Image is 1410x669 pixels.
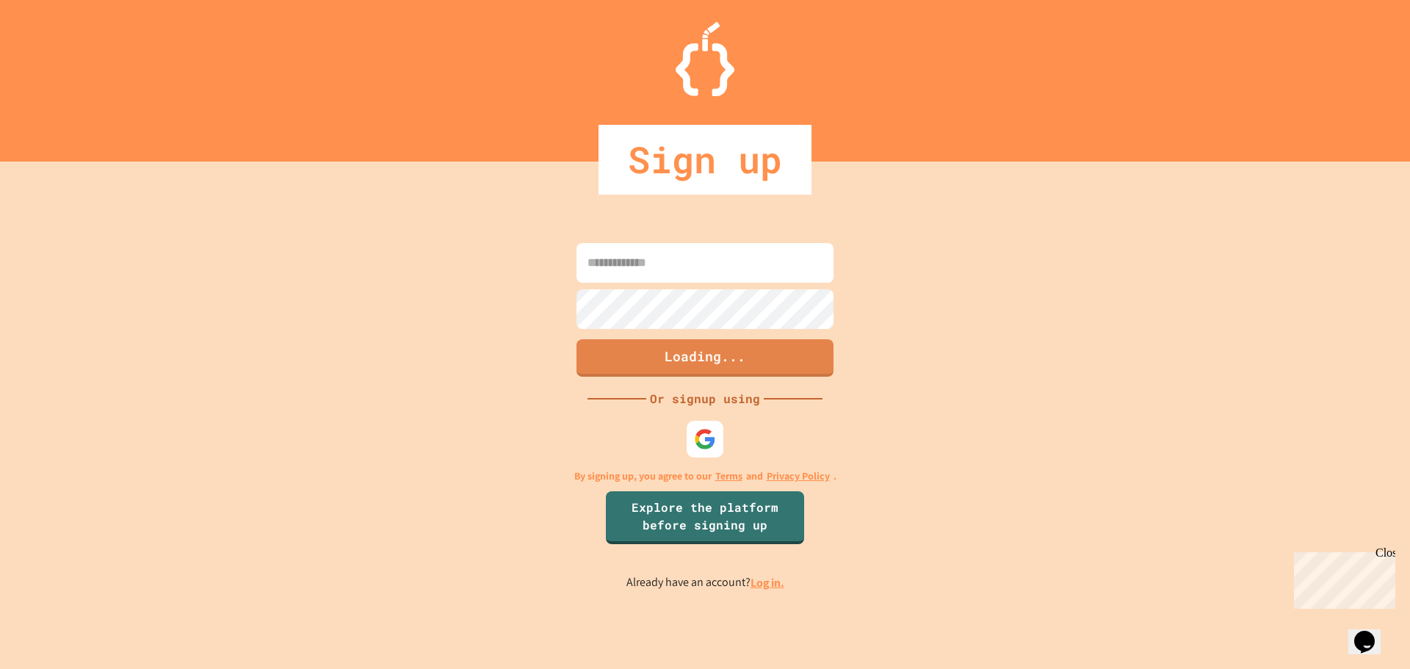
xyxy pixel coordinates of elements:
button: Loading... [576,339,834,377]
a: Explore the platform before signing up [606,491,804,544]
p: By signing up, you agree to our and . [574,469,836,484]
a: Privacy Policy [767,469,830,484]
iframe: chat widget [1288,546,1395,609]
p: Already have an account? [626,574,784,592]
div: Or signup using [646,390,764,408]
div: Chat with us now!Close [6,6,101,93]
a: Terms [715,469,742,484]
div: Sign up [599,125,811,195]
img: google-icon.svg [694,428,716,450]
img: Logo.svg [676,22,734,96]
a: Log in. [751,575,784,590]
iframe: chat widget [1348,610,1395,654]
